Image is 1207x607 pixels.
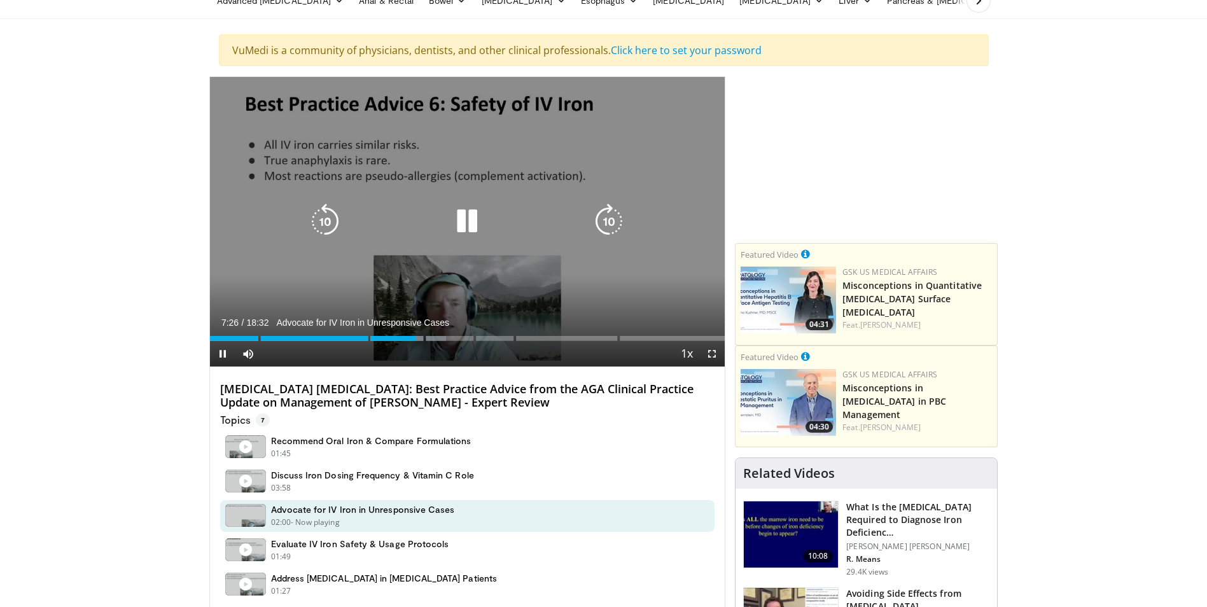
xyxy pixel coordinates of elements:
[842,319,992,331] div: Feat.
[271,435,471,447] h4: Recommend Oral Iron & Compare Formulations
[271,482,291,494] p: 03:58
[271,573,497,584] h4: Address [MEDICAL_DATA] in [MEDICAL_DATA] Patients
[744,501,838,568] img: 15adaf35-b496-4260-9f93-ea8e29d3ece7.150x105_q85_crop-smart_upscale.jpg
[256,414,270,426] span: 7
[743,466,835,481] h4: Related Videos
[741,369,836,436] img: aa8aa058-1558-4842-8c0c-0d4d7a40e65d.jpg.150x105_q85_crop-smart_upscale.jpg
[846,567,888,577] p: 29.4K views
[842,279,982,318] a: Misconceptions in Quantitative [MEDICAL_DATA] Surface [MEDICAL_DATA]
[860,319,921,330] a: [PERSON_NAME]
[271,585,291,597] p: 01:27
[846,501,989,539] h3: What Is the [MEDICAL_DATA] Required to Diagnose Iron Deficienc…
[741,249,799,260] small: Featured Video
[743,501,989,577] a: 10:08 What Is the [MEDICAL_DATA] Required to Diagnose Iron Deficienc… [PERSON_NAME] [PERSON_NAME]...
[210,77,725,367] video-js: Video Player
[674,341,699,366] button: Playback Rate
[271,551,291,562] p: 01:49
[699,341,725,366] button: Fullscreen
[842,382,946,421] a: Misconceptions in [MEDICAL_DATA] in PBC Management
[846,554,989,564] p: R. Means
[246,317,269,328] span: 18:32
[271,470,474,481] h4: Discuss Iron Dosing Frequency & Vitamin C Role
[842,422,992,433] div: Feat.
[271,504,455,515] h4: Advocate for IV Iron in Unresponsive Cases
[611,43,762,57] a: Click here to set your password
[806,319,833,330] span: 04:31
[842,267,937,277] a: GSK US Medical Affairs
[741,267,836,333] img: ea8305e5-ef6b-4575-a231-c141b8650e1f.jpg.150x105_q85_crop-smart_upscale.jpg
[741,351,799,363] small: Featured Video
[271,517,291,528] p: 02:00
[221,317,239,328] span: 7:26
[860,422,921,433] a: [PERSON_NAME]
[741,369,836,436] a: 04:30
[276,317,449,328] span: Advocate for IV Iron in Unresponsive Cases
[210,336,725,341] div: Progress Bar
[220,382,715,410] h4: [MEDICAL_DATA] [MEDICAL_DATA]: Best Practice Advice from the AGA Clinical Practice Update on Mana...
[210,341,235,366] button: Pause
[291,517,340,528] p: - Now playing
[271,448,291,459] p: 01:45
[242,317,244,328] span: /
[741,267,836,333] a: 04:31
[803,550,834,562] span: 10:08
[235,341,261,366] button: Mute
[219,34,989,66] div: VuMedi is a community of physicians, dentists, and other clinical professionals.
[220,414,270,426] p: Topics
[806,421,833,433] span: 04:30
[846,541,989,552] p: [PERSON_NAME] [PERSON_NAME]
[771,76,962,235] iframe: Advertisement
[271,538,449,550] h4: Evaluate IV Iron Safety & Usage Protocols
[842,369,937,380] a: GSK US Medical Affairs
